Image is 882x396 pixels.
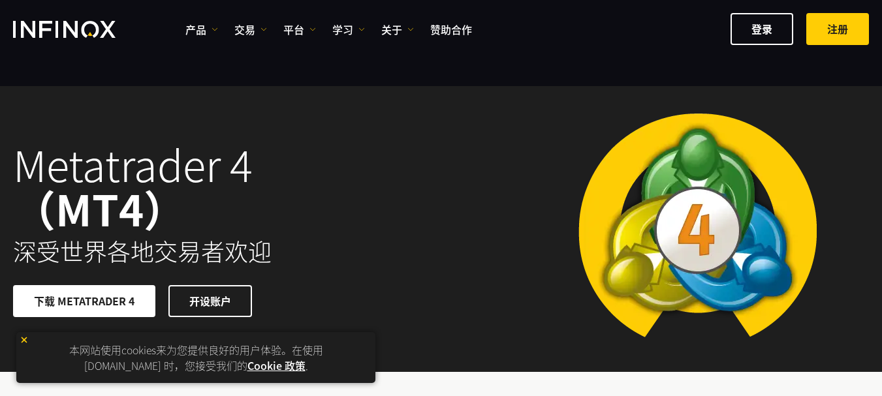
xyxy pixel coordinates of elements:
[332,22,365,37] a: 学习
[430,22,472,37] a: 赞助合作
[568,86,827,372] img: Meta Trader 4
[806,13,869,45] a: ​​注册​
[283,22,316,37] a: 平台
[13,237,424,266] h2: 深受世界各地交易者欢迎
[731,13,793,45] a: 登录​​
[13,177,186,239] strong: （MT4）
[234,22,267,37] a: 交易
[381,22,414,37] a: 关于
[168,285,252,317] a: 开设账户
[13,285,155,317] a: 下载 METATRADER 4
[23,339,369,376] p: 本网站使用cookies来为您提供良好的用户体验。在使用 [DOMAIN_NAME] 时，您接受我们的 .
[185,22,218,37] a: 产品
[20,335,29,344] img: yellow close icon
[247,358,306,373] a: Cookie 政策
[13,21,146,38] a: INFINOX Logo
[13,142,424,231] h1: Metatrader 4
